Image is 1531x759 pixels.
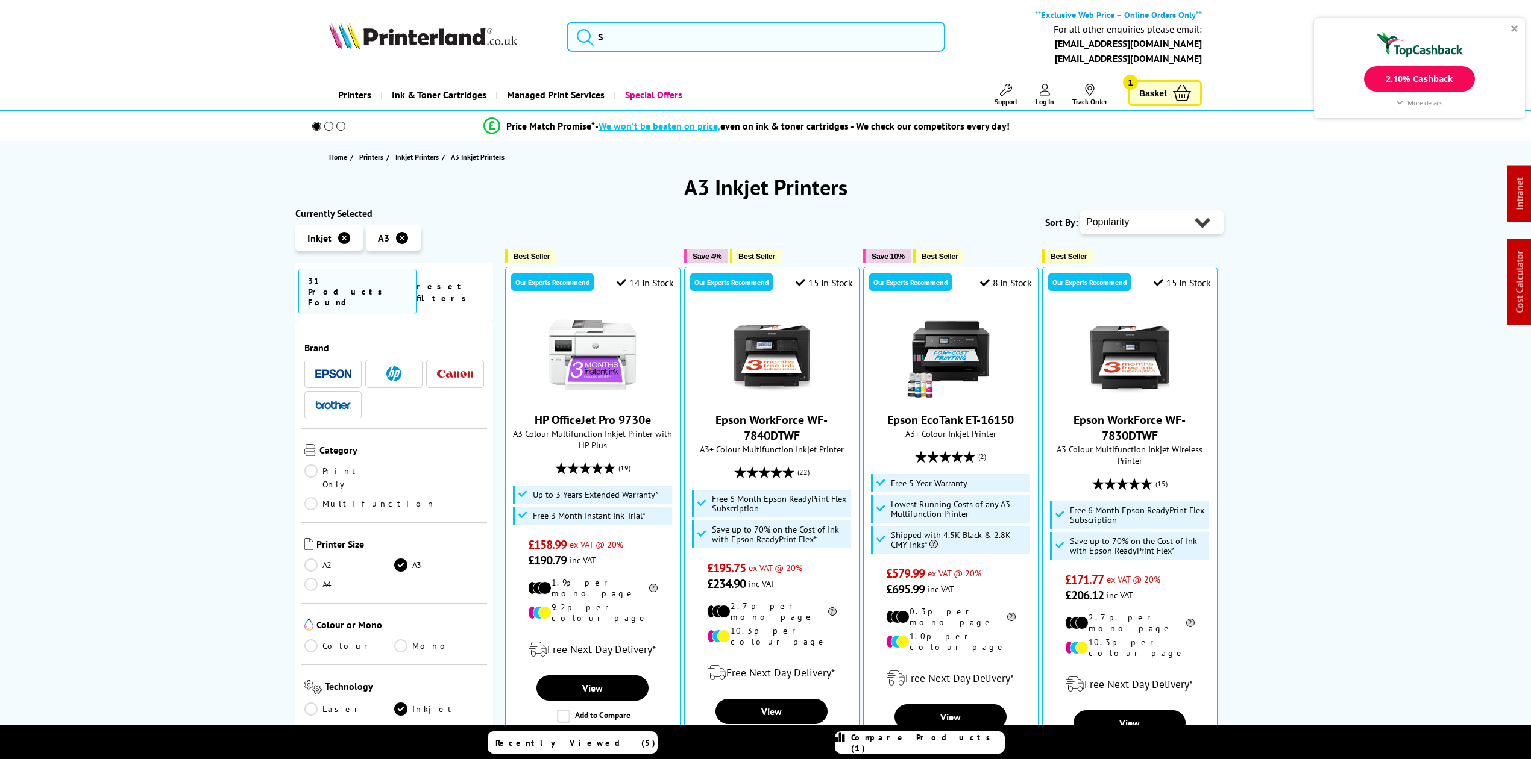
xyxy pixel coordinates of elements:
[691,656,853,690] div: modal_delivery
[304,538,313,550] img: Printer Size
[392,80,486,110] span: Ink & Toner Cartridges
[1065,637,1195,658] li: 10.3p per colour page
[1065,587,1104,603] span: £206.12
[905,310,996,400] img: Epson EcoTank ET-16150
[394,639,484,652] a: Mono
[693,252,721,261] span: Save 4%
[329,22,517,49] img: Printerland Logo
[851,732,1004,754] span: Compare Products (1)
[304,639,394,652] a: Colour
[691,443,853,455] span: A3+ Colour Multifunction Inkjet Printer
[528,537,567,552] span: £158.99
[528,602,658,623] li: 9.2p per colour page
[315,366,351,381] a: Epson
[315,398,351,413] a: Brother
[1054,23,1202,35] div: For all other enquiries please email:
[797,461,810,484] span: (22)
[1074,710,1186,736] a: View
[730,249,781,263] button: Best Seller
[395,151,442,163] a: Inkjet Printers
[325,680,484,696] span: Technology
[570,554,596,566] span: inc VAT
[567,22,945,52] input: S
[1049,443,1211,466] span: A3 Colour Multifunction Inkjet Wireless Printer
[359,151,383,163] span: Printers
[1139,85,1167,101] span: Basket
[712,525,848,544] span: Save up to 70% on the Cost of Ink with Epson ReadyPrint Flex*
[978,445,986,468] span: (2)
[437,366,473,381] a: Canon
[1514,251,1526,313] a: Cost Calculator
[595,120,1010,132] div: - even on ink & toner cartridges - We check our competitors every day!
[738,252,775,261] span: Best Seller
[928,583,954,595] span: inc VAT
[891,499,1027,519] span: Lowest Running Costs of any A3 Multifunction Printer
[304,702,394,716] a: Laser
[304,444,316,456] img: Category
[1065,612,1195,634] li: 2.7p per mono page
[1051,252,1087,261] span: Best Seller
[886,631,1016,652] li: 1.0p per colour page
[1035,9,1202,20] b: **Exclusive Web Price – Online Orders Only**
[533,511,646,520] span: Free 3 Month Instant Ink Trial*
[451,152,505,161] span: A3 Inkjet Printers
[395,151,439,163] span: Inkjet Printers
[386,366,401,381] img: HP
[315,369,351,378] img: Epson
[922,252,958,261] span: Best Seller
[535,412,651,428] a: HP OfficeJet Pro 9730e
[417,281,473,304] a: reset filters
[1048,273,1131,291] div: Our Experts Recommend
[891,478,967,488] span: Free 5 Year Warranty
[913,249,964,263] button: Best Seller
[329,151,350,163] a: Home
[488,731,658,754] a: Recently Viewed (5)
[1084,390,1175,402] a: Epson WorkForce WF-7830DTWF
[528,552,567,568] span: £190.79
[533,490,658,499] span: Up to 3 Years Extended Warranty*
[712,494,848,513] span: Free 6 Month Epson ReadyPrint Flex Subscription
[557,710,630,723] label: Add to Compare
[796,276,852,289] div: 15 In Stock
[995,97,1017,106] span: Support
[1036,97,1054,106] span: Log In
[298,269,417,314] span: 31 Products Found
[928,567,981,579] span: ex VAT @ 20%
[870,661,1032,695] div: modal_delivery
[726,390,817,402] a: Epson WorkForce WF-7840DTWF
[707,601,837,622] li: 2.7p per mono page
[528,577,658,599] li: 1.9p per mono page
[749,578,775,589] span: inc VAT
[1042,249,1093,263] button: Best Seller
[715,699,828,724] a: View
[295,207,493,219] div: Currently Selected
[1070,536,1206,555] span: Save up to 70% on the Cost of Ink with Epson ReadyPrint Flex*
[511,273,594,291] div: Our Experts Recommend
[307,232,332,244] span: Inkjet
[495,737,656,748] span: Recently Viewed (5)
[316,619,484,633] span: Colour or Mono
[863,249,911,263] button: Save 10%
[1154,276,1210,289] div: 15 In Stock
[289,116,1204,137] li: modal_Promise
[980,276,1032,289] div: 8 In Stock
[329,22,552,51] a: Printerland Logo
[1049,667,1211,701] div: modal_delivery
[726,310,817,400] img: Epson WorkForce WF-7840DTWF
[495,80,614,110] a: Managed Print Services
[304,680,322,694] img: Technology
[1107,573,1160,585] span: ex VAT @ 20%
[1514,178,1526,210] a: Intranet
[304,619,313,631] img: Colour or Mono
[1084,310,1175,400] img: Epson WorkForce WF-7830DTWF
[514,252,550,261] span: Best Seller
[1045,216,1078,228] span: Sort By:
[870,428,1032,439] span: A3+ Colour Inkjet Printer
[315,401,351,409] img: Brother
[359,151,386,163] a: Printers
[506,120,595,132] span: Price Match Promise*
[570,539,623,550] span: ex VAT @ 20%
[894,704,1007,729] a: View
[1155,472,1168,495] span: (15)
[1055,37,1202,49] b: [EMAIL_ADDRESS][DOMAIN_NAME]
